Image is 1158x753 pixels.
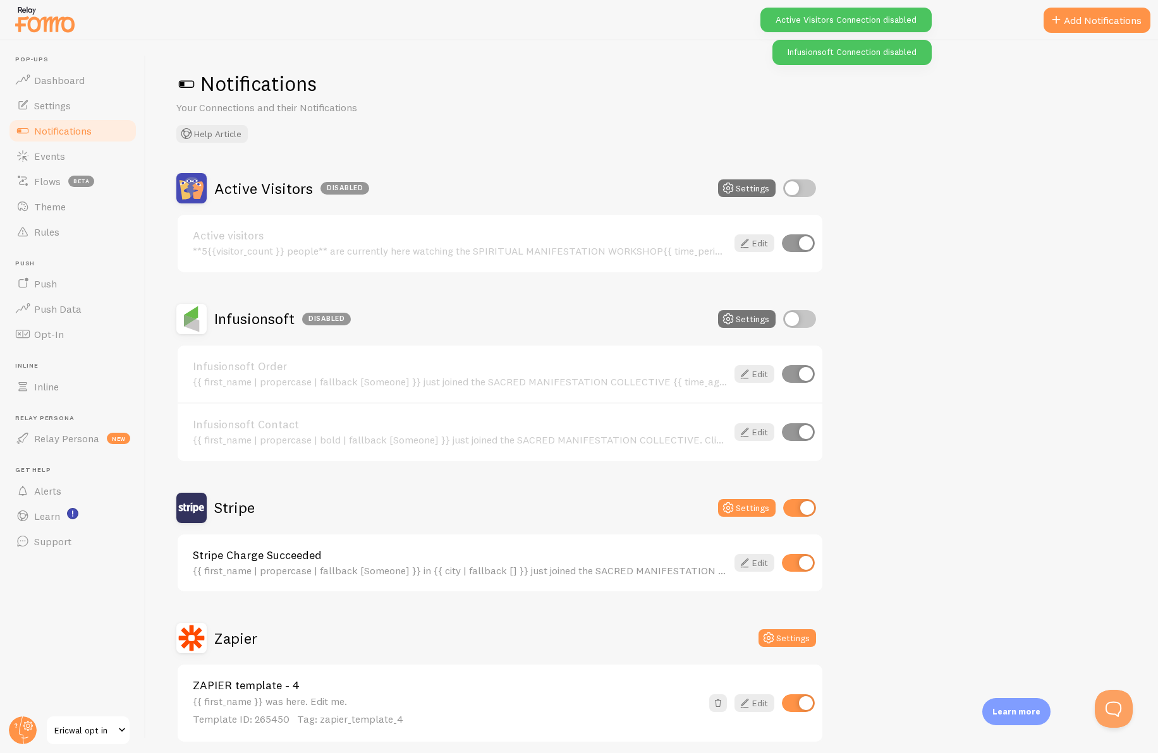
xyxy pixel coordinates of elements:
[320,182,369,195] div: Disabled
[34,380,59,393] span: Inline
[193,434,727,445] div: {{ first_name | propercase | bold | fallback [Someone] }} just joined the SACRED MANIFESTATION CO...
[193,713,289,725] span: Template ID: 265450
[15,362,138,370] span: Inline
[34,226,59,238] span: Rules
[54,723,114,738] span: Ericwal opt in
[176,304,207,334] img: Infusionsoft
[34,99,71,112] span: Settings
[34,303,82,315] span: Push Data
[8,374,138,399] a: Inline
[8,68,138,93] a: Dashboard
[760,8,932,32] div: Active Visitors Connection disabled
[176,623,207,653] img: Zapier
[176,125,248,143] button: Help Article
[8,169,138,194] a: Flows beta
[193,550,727,561] a: Stripe Charge Succeeded
[982,698,1051,725] div: Learn more
[193,696,702,726] div: {{ first_name }} was here. Edit me.
[214,179,369,198] h2: Active Visitors
[8,426,138,451] a: Relay Persona new
[34,485,61,497] span: Alerts
[46,715,131,745] a: Ericwal opt in
[15,466,138,474] span: Get Help
[34,200,66,213] span: Theme
[214,498,255,517] h2: Stripe
[34,74,85,87] span: Dashboard
[34,432,99,445] span: Relay Persona
[107,433,130,444] span: new
[718,499,776,517] button: Settings
[302,313,351,325] div: Disabled
[734,234,774,252] a: Edit
[8,322,138,347] a: Opt-In
[34,277,57,290] span: Push
[193,361,727,372] a: Infusionsoft Order
[176,173,207,203] img: Active Visitors
[214,629,257,648] h2: Zapier
[8,478,138,503] a: Alerts
[718,179,776,197] button: Settings
[34,175,61,188] span: Flows
[193,419,727,430] a: Infusionsoft Contact
[34,535,71,548] span: Support
[15,414,138,423] span: Relay Persona
[193,565,727,576] div: {{ first_name | propercase | fallback [Someone] }} in {{ city | fallback [] }} just joined the SA...
[34,124,92,137] span: Notifications
[8,529,138,554] a: Support
[734,694,774,712] a: Edit
[8,143,138,169] a: Events
[15,56,138,64] span: Pop-ups
[759,629,816,647] button: Settings
[67,508,78,519] svg: <p>Watch New Feature Tutorials!</p>
[34,150,65,162] span: Events
[8,503,138,529] a: Learn
[734,365,774,383] a: Edit
[176,100,480,115] p: Your Connections and their Notifications
[193,230,727,241] a: Active visitors
[8,93,138,118] a: Settings
[734,554,774,572] a: Edit
[734,423,774,441] a: Edit
[176,71,1128,97] h1: Notifications
[68,176,94,187] span: beta
[8,296,138,322] a: Push Data
[772,40,932,64] div: Infusionsoft Connection disabled
[193,680,702,691] a: ZAPIER template - 4
[176,493,207,523] img: Stripe
[8,271,138,296] a: Push
[8,194,138,219] a: Theme
[15,260,138,268] span: Push
[34,510,60,522] span: Learn
[297,713,403,725] span: Tag: zapier_template_4
[193,245,727,256] div: **5{{visitor_count }} people** are currently here watching the SPIRITUAL MANIFESTATION WORKSHOP{{...
[992,706,1040,718] p: Learn more
[718,310,776,328] button: Settings
[13,3,76,35] img: fomo-relay-logo-orange.svg
[8,118,138,143] a: Notifications
[34,328,64,340] span: Opt-In
[8,219,138,244] a: Rules
[214,309,351,328] h2: Infusionsoft
[1095,690,1133,728] iframe: Help Scout Beacon - Open
[193,376,727,387] div: {{ first_name | propercase | fallback [Someone] }} just joined the SACRED MANIFESTATION COLLECTIV...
